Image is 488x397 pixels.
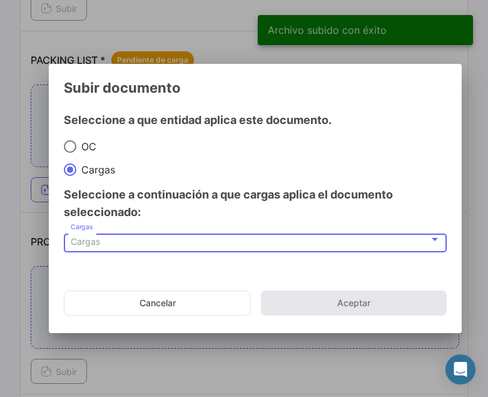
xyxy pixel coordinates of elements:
span: Cargas [76,163,115,176]
h3: Subir documento [64,79,447,96]
span: OC [76,140,96,153]
span: Cargas [71,236,100,247]
button: Cancelar [64,291,251,316]
div: Abrir Intercom Messenger [445,354,475,384]
h4: Seleccione a que entidad aplica este documento. [64,111,332,129]
h4: Seleccione a continuación a que cargas aplica el documento seleccionado: [64,186,447,221]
